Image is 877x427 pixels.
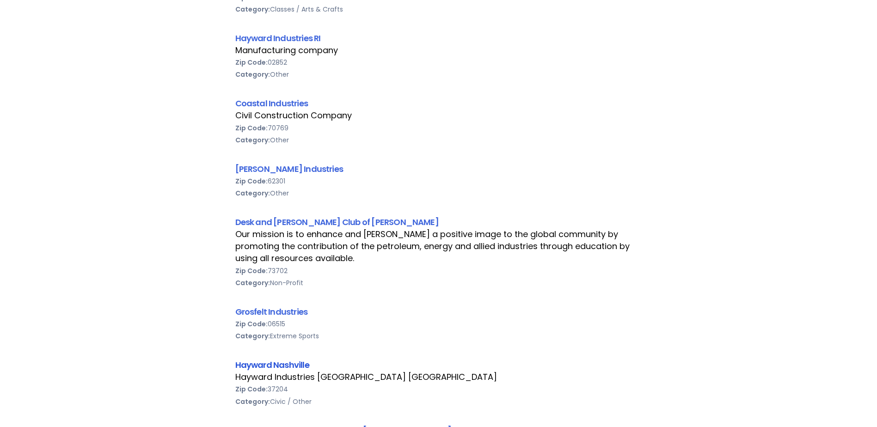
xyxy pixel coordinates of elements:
div: 06515 [235,318,642,330]
b: Zip Code: [235,177,268,186]
b: Category: [235,70,270,79]
div: Other [235,134,642,146]
b: Category: [235,331,270,341]
div: Civil Construction Company [235,110,642,122]
a: Hayward Nashville [235,359,309,371]
div: Grosfelt Industries [235,305,642,318]
div: Our mission is to enhance and [PERSON_NAME] a positive image to the global community by promoting... [235,228,642,264]
b: Category: [235,397,270,406]
div: 62301 [235,175,642,187]
b: Zip Code: [235,319,268,329]
div: Hayward Industries [GEOGRAPHIC_DATA] [GEOGRAPHIC_DATA] [235,371,642,383]
div: Civic / Other [235,396,642,408]
div: 02852 [235,56,642,68]
b: Category: [235,5,270,14]
a: [PERSON_NAME] Industries [235,163,343,175]
div: Non-Profit [235,277,642,289]
div: Other [235,187,642,199]
div: Extreme Sports [235,330,642,342]
b: Zip Code: [235,384,268,394]
div: Hayward Nashville [235,359,642,371]
b: Zip Code: [235,266,268,275]
div: 73702 [235,265,642,277]
div: Hayward Industries RI [235,32,642,44]
div: Coastal Industries [235,97,642,110]
a: Coastal Industries [235,98,308,109]
b: Category: [235,135,270,145]
a: Hayward Industries RI [235,32,321,44]
div: 70769 [235,122,642,134]
div: 37204 [235,383,642,395]
b: Zip Code: [235,58,268,67]
div: Other [235,68,642,80]
a: Desk and [PERSON_NAME] Club of [PERSON_NAME] [235,216,439,228]
div: [PERSON_NAME] Industries [235,163,642,175]
b: Zip Code: [235,123,268,133]
div: Desk and [PERSON_NAME] Club of [PERSON_NAME] [235,216,642,228]
div: Classes / Arts & Crafts [235,3,642,15]
div: Manufacturing company [235,44,642,56]
b: Category: [235,278,270,287]
b: Category: [235,189,270,198]
a: Grosfelt Industries [235,306,308,317]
